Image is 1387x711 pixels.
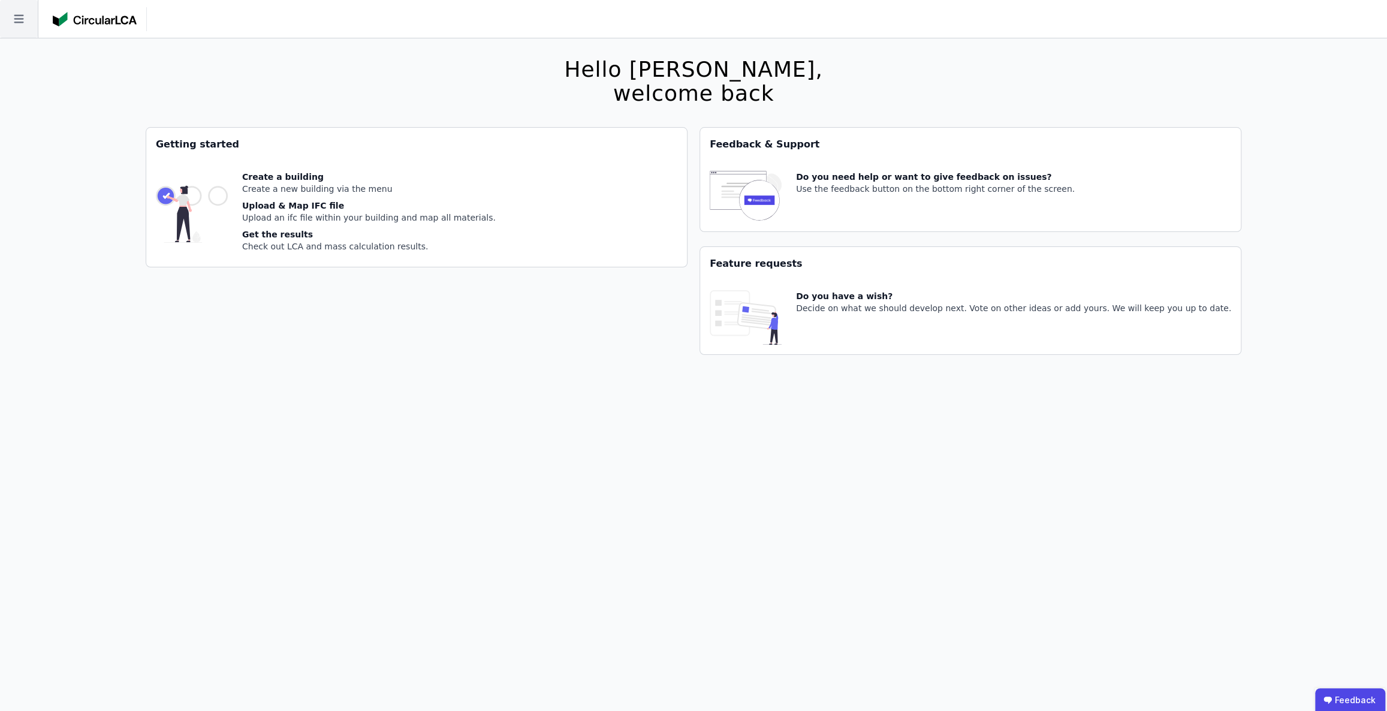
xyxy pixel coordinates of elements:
[710,171,782,222] img: feedback-icon-HCTs5lye.svg
[796,290,1231,302] div: Do you have a wish?
[156,171,228,257] img: getting_started_tile-DrF_GRSv.svg
[564,82,822,106] div: welcome back
[53,12,137,26] img: Concular
[146,128,687,161] div: Getting started
[242,171,496,183] div: Create a building
[796,171,1075,183] div: Do you need help or want to give feedback on issues?
[700,128,1241,161] div: Feedback & Support
[242,183,496,195] div: Create a new building via the menu
[796,183,1075,195] div: Use the feedback button on the bottom right corner of the screen.
[710,290,782,345] img: feature_request_tile-UiXE1qGU.svg
[700,247,1241,281] div: Feature requests
[242,240,496,252] div: Check out LCA and mass calculation results.
[242,212,496,224] div: Upload an ifc file within your building and map all materials.
[242,228,496,240] div: Get the results
[242,200,496,212] div: Upload & Map IFC file
[564,58,822,82] div: Hello [PERSON_NAME],
[796,302,1231,314] div: Decide on what we should develop next. Vote on other ideas or add yours. We will keep you up to d...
